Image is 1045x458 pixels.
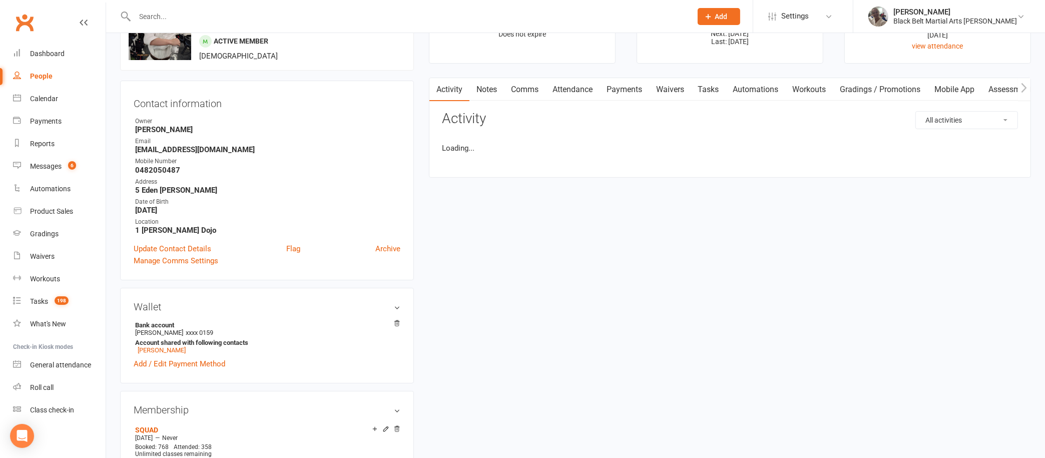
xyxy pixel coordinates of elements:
[13,200,106,223] a: Product Sales
[30,50,65,58] div: Dashboard
[30,117,62,125] div: Payments
[214,37,268,45] span: Active member
[199,52,278,61] span: [DEMOGRAPHIC_DATA]
[186,329,213,336] span: xxxx 0159
[13,399,106,421] a: Class kiosk mode
[13,313,106,335] a: What's New
[442,142,1018,154] li: Loading...
[13,155,106,178] a: Messages 6
[174,443,212,450] span: Attended: 358
[12,10,37,35] a: Clubworx
[134,255,218,267] a: Manage Comms Settings
[13,376,106,399] a: Roll call
[691,78,726,101] a: Tasks
[68,161,76,170] span: 6
[135,125,400,134] strong: [PERSON_NAME]
[30,72,53,80] div: People
[55,296,69,305] span: 198
[469,78,504,101] a: Notes
[132,10,685,24] input: Search...
[13,110,106,133] a: Payments
[134,358,225,370] a: Add / Edit Payment Method
[13,88,106,110] a: Calendar
[135,117,400,126] div: Owner
[646,30,814,46] p: Next: [DATE] Last: [DATE]
[134,320,400,355] li: [PERSON_NAME]
[498,30,546,38] span: Does not expire
[13,65,106,88] a: People
[133,434,400,442] div: —
[138,346,186,354] a: [PERSON_NAME]
[135,450,212,457] span: Unlimited classes remaining
[912,42,963,50] a: view attendance
[30,275,60,283] div: Workouts
[30,406,74,414] div: Class check-in
[13,178,106,200] a: Automations
[135,434,153,441] span: [DATE]
[30,361,91,369] div: General attendance
[134,243,211,255] a: Update Contact Details
[504,78,546,101] a: Comms
[30,207,73,215] div: Product Sales
[649,78,691,101] a: Waivers
[30,297,48,305] div: Tasks
[893,17,1017,26] div: Black Belt Martial Arts [PERSON_NAME]
[135,137,400,146] div: Email
[30,162,62,170] div: Messages
[546,78,600,101] a: Attendance
[30,252,55,260] div: Waivers
[429,78,469,101] a: Activity
[135,321,395,329] strong: Bank account
[854,30,1021,41] div: [DATE]
[833,78,928,101] a: Gradings / Promotions
[13,43,106,65] a: Dashboard
[715,13,728,21] span: Add
[30,230,59,238] div: Gradings
[600,78,649,101] a: Payments
[786,78,833,101] a: Workouts
[135,206,400,215] strong: [DATE]
[698,8,740,25] button: Add
[30,320,66,328] div: What's New
[30,185,71,193] div: Automations
[10,424,34,448] div: Open Intercom Messenger
[982,78,1043,101] a: Assessments
[162,434,178,441] span: Never
[375,243,400,255] a: Archive
[135,145,400,154] strong: [EMAIL_ADDRESS][DOMAIN_NAME]
[134,94,400,109] h3: Contact information
[13,268,106,290] a: Workouts
[781,5,809,28] span: Settings
[726,78,786,101] a: Automations
[13,245,106,268] a: Waivers
[893,8,1017,17] div: [PERSON_NAME]
[135,339,395,346] strong: Account shared with following contacts
[30,383,54,391] div: Roll call
[135,197,400,207] div: Date of Birth
[442,111,1018,127] h3: Activity
[135,177,400,187] div: Address
[30,95,58,103] div: Calendar
[135,166,400,175] strong: 0482050487
[13,133,106,155] a: Reports
[13,354,106,376] a: General attendance kiosk mode
[134,301,400,312] h3: Wallet
[135,217,400,227] div: Location
[135,226,400,235] strong: 1 [PERSON_NAME] Dojo
[928,78,982,101] a: Mobile App
[135,157,400,166] div: Mobile Number
[30,140,55,148] div: Reports
[13,290,106,313] a: Tasks 198
[13,223,106,245] a: Gradings
[135,186,400,195] strong: 5 Eden [PERSON_NAME]
[868,7,888,27] img: thumb_image1542407505.png
[286,243,300,255] a: Flag
[135,426,158,434] a: SQUAD
[134,404,400,415] h3: Membership
[135,443,169,450] span: Booked: 768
